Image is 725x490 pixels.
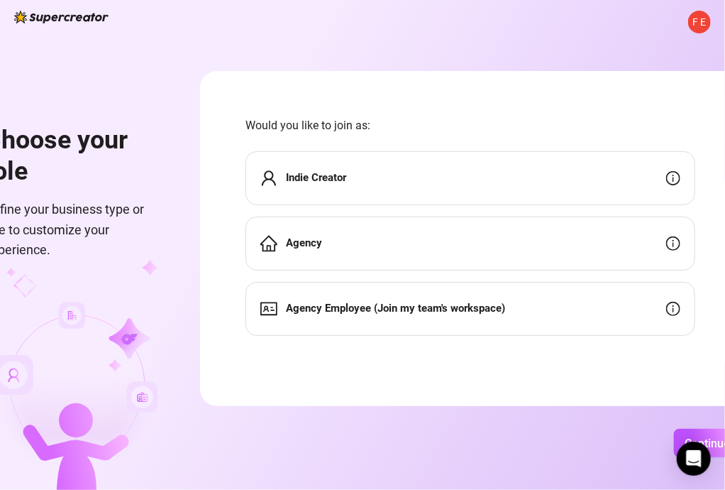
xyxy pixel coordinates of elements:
img: logo [14,11,109,23]
span: info-circle [666,302,680,316]
strong: Indie Creator [286,171,346,184]
span: user [260,170,277,187]
span: info-circle [666,236,680,251]
span: home [260,235,277,252]
strong: Agency Employee (Join my team's workspace) [286,302,505,315]
strong: Agency [286,236,322,249]
span: idcard [260,300,277,317]
div: Open Intercom Messenger [677,442,711,476]
span: info-circle [666,171,680,185]
span: Would you like to join as: [245,116,695,134]
span: F E [693,14,707,30]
